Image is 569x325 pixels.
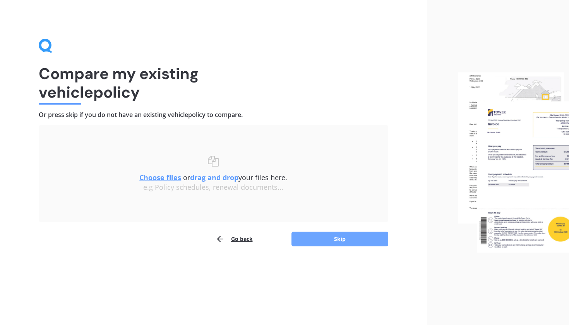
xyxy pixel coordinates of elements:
b: drag and drop [190,173,238,182]
button: Go back [216,231,253,247]
u: Choose files [139,173,181,182]
h1: Compare my existing vehicle policy [39,64,388,101]
button: Skip [291,232,388,246]
div: e.g Policy schedules, renewal documents... [54,183,373,192]
span: or your files here. [139,173,287,182]
h4: Or press skip if you do not have an existing vehicle policy to compare. [39,111,388,119]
